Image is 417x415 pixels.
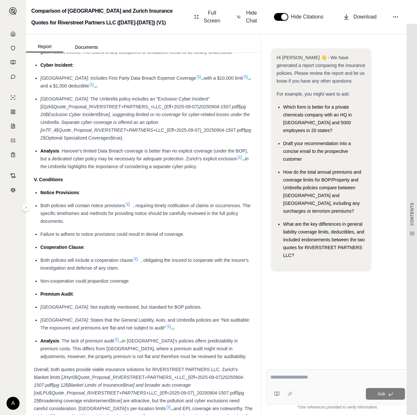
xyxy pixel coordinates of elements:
span: and a $1,000 deductible [40,83,89,88]
span: Hi [PERSON_NAME] 👋 - We have generated a report comparing the insurance policies. Please review t... [277,55,365,84]
span: Notice Provisions [40,190,79,195]
a: Chat [4,70,22,83]
span: : The impact of the communicable disease exclusion should be carefully considered, especially giv... [40,42,250,55]
div: *Use references provided to verify information. [266,405,409,410]
span: in [GEOGRAPHIC_DATA]'s policies offers predictability in premium costs. This differs from [GEOGRA... [40,338,246,359]
h2: Comparison of [GEOGRAPHIC_DATA] and Zurich Insurance Quotes for Riverstreet Partners LLC ([DATE]-... [31,5,186,29]
a: Home [4,27,22,40]
button: Documents [63,42,110,52]
span: CONTENTS [410,203,415,226]
span: [GEOGRAPHIC_DATA] [40,304,88,310]
span: [GEOGRAPHIC_DATA] [40,317,88,323]
a: Legal Search Engine [4,183,22,196]
a: Contract Analysis [4,169,22,182]
span: What are the key differences in general liability coverage limits, deductibles, and included endo... [283,221,365,258]
span: : The lack of premium audit [59,338,114,343]
strong: V. Conditions [34,177,63,182]
span: Hide Citations [291,13,327,21]
span: [GEOGRAPHIC_DATA] [40,75,88,81]
span: Cyber Incident: [40,62,74,68]
span: , requiring timely notification of claims or occurrences. The specific timeframes and methods for... [40,203,251,224]
span: Which form is better for a private chemicals company with an HQ in [GEOGRAPHIC_DATA] and 5000 emp... [283,104,352,133]
span: Full Screen [203,9,221,25]
span: Cooperation Clause [40,245,83,250]
span: : Hanover's limited Data Breach coverage is better than no explicit coverage (under the BOP), but... [40,148,248,161]
div: A [7,397,20,410]
span: with a $10,000 limit [204,75,243,81]
a: Single Policy [4,91,22,104]
img: Expand sidebar [9,7,17,15]
span: : The Umbrella policy includes an "Exclusion Cyber Incident" [lZjzk§Quote_Proposal_RIVERSTREET+PA... [40,96,210,109]
span: Download [353,13,377,21]
span: Analysis [40,148,59,154]
button: Expand sidebar [7,5,20,18]
button: Expand sidebar [22,204,30,211]
span: , obligating the insured to cooperate with the insurer's investigation and defense of any claim. [40,258,249,271]
a: Prompt Library [4,56,22,69]
span: in the Umbrella highlights the importance of considering a separate cyber policy. [40,156,249,169]
button: Hide Chat [234,7,261,27]
span: : [73,291,74,297]
span: Ask [378,391,385,396]
span: Premium Audit [40,291,73,297]
span: 20250904-1507.pdf§pg 20§Exclusion Cyber Incident§true], suggesting limited or no coverage for cyb... [40,104,250,133]
span: : [79,190,80,195]
span: How do the total annual premiums and coverage limits for BOP/Property and Umbrella policies compa... [283,169,361,214]
span: Draft your recommendation into a concise email to the prospective customer [283,141,351,162]
button: Report [26,41,63,52]
span: : Includes First Party Data Breach Expense Coverage [88,75,196,81]
button: Ask [366,388,405,400]
span: +LLC_(Eff+2025-09-07)_20250904-1507.pdf§pg 2§Broadening coverage endorsement§true] are attractive... [34,390,244,411]
span: : [83,245,85,250]
span: Failure to adhere to notice provisions could result in denial of coverage. [40,232,184,237]
a: Coverage Table [4,148,22,161]
button: Full Screen [192,7,224,27]
span: Analysis [40,338,59,343]
a: Custom Report [4,134,22,147]
em: 20250904-1507.pdf§pg 12§Blanket Limits of Insurance§true] and broader auto coverage [odLPU§Quote_... [34,375,244,395]
button: Download [340,10,379,23]
a: Policy Comparisons [4,105,22,118]
span: [GEOGRAPHIC_DATA] [40,96,88,101]
span: Non-cooperation could jeopardize coverage. [40,278,130,284]
span: : Not explicitly mentioned, but standard for BOP policies. [88,304,202,310]
span: : States that the General Liability, Auto, and Umbrella policies are "Not auditable: The exposure... [40,317,250,330]
a: Claim Coverage [4,120,22,133]
span: Hide Chat [245,9,258,25]
span: Overall, both quotes provide viable insurance solutions for RIVERSTREET PARTNERS LLC. Zurich's bl... [34,367,238,380]
span: +LLC_(Eff+2025-09-07)_20250904-1507.pdf§pg 2§Optional Specialized Coverages§true]. [40,127,251,141]
span: For example, you might want to ask: [277,91,350,97]
span: Both policies will contain notice provisions [40,203,125,208]
span: . [174,325,175,330]
span: . [97,83,98,88]
span: Both policies will include a cooperation clause [40,258,133,263]
a: Documents Vault [4,42,22,55]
